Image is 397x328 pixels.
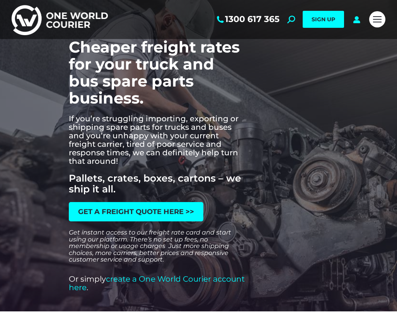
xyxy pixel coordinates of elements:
[69,274,245,292] a: create a One World Courier account here
[69,275,247,292] p: Or simply .
[69,39,247,107] h2: Cheaper freight rates for your truck and bus spare parts business.
[215,14,279,24] a: 1300 617 365
[69,173,247,194] h2: Pallets, crates, boxes, cartons – we ship it all.
[369,11,385,27] a: Mobile menu icon
[69,229,247,263] p: Get instant access to our freight rate card and start using our platform. There’s no set up fees,...
[69,202,203,221] a: get a freight quote here >>
[303,11,344,28] a: SIGN UP
[69,114,247,165] h2: If you’re struggling importing, exporting or shipping spare parts for trucks and buses and you’re...
[12,4,108,35] img: One World Courier
[78,208,194,215] span: get a freight quote here >>
[312,16,335,23] span: SIGN UP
